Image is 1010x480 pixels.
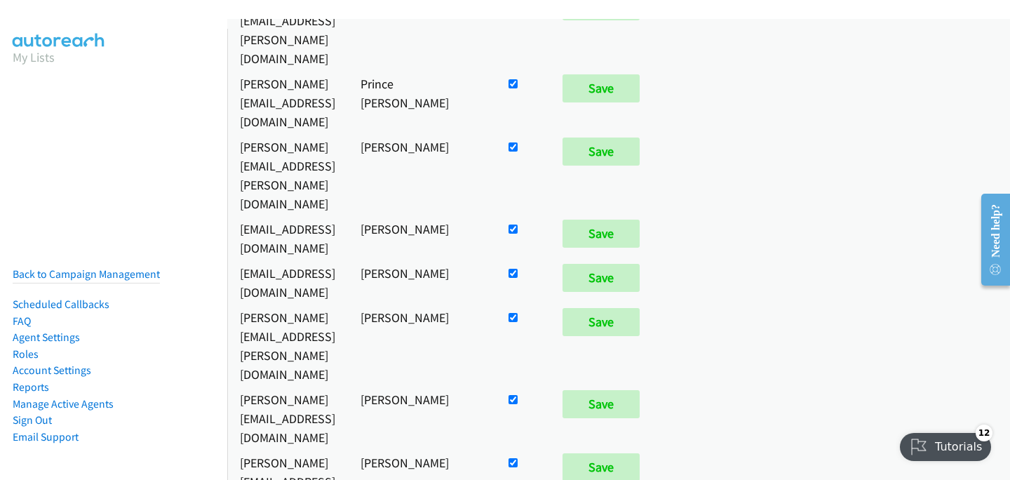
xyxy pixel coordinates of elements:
iframe: Resource Center [970,184,1010,295]
a: Email Support [13,430,79,444]
a: Roles [13,347,39,361]
input: Save [563,390,640,418]
a: Reports [13,380,49,394]
td: [PERSON_NAME] [348,305,493,387]
input: Save [563,74,640,102]
td: [PERSON_NAME][EMAIL_ADDRESS][DOMAIN_NAME] [227,71,348,134]
a: Sign Out [13,413,52,427]
input: Save [563,308,640,336]
a: Manage Active Agents [13,397,114,411]
a: Account Settings [13,364,91,377]
input: Save [563,138,640,166]
a: Agent Settings [13,331,80,344]
td: [PERSON_NAME][EMAIL_ADDRESS][PERSON_NAME][DOMAIN_NAME] [227,134,348,216]
td: [PERSON_NAME] [348,216,493,260]
td: [EMAIL_ADDRESS][DOMAIN_NAME] [227,216,348,260]
a: Scheduled Callbacks [13,298,109,311]
iframe: Checklist [891,419,999,469]
td: Prince [PERSON_NAME] [348,71,493,134]
td: [PERSON_NAME] [348,260,493,305]
td: [PERSON_NAME][EMAIL_ADDRESS][PERSON_NAME][DOMAIN_NAME] [227,305,348,387]
a: FAQ [13,314,31,328]
input: Save [563,220,640,248]
input: Save [563,264,640,292]
a: Back to Campaign Management [13,267,160,281]
td: [PERSON_NAME] [348,134,493,216]
td: [PERSON_NAME][EMAIL_ADDRESS][DOMAIN_NAME] [227,387,348,450]
a: My Lists [13,49,55,65]
td: [EMAIL_ADDRESS][DOMAIN_NAME] [227,260,348,305]
td: [PERSON_NAME] [348,387,493,450]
